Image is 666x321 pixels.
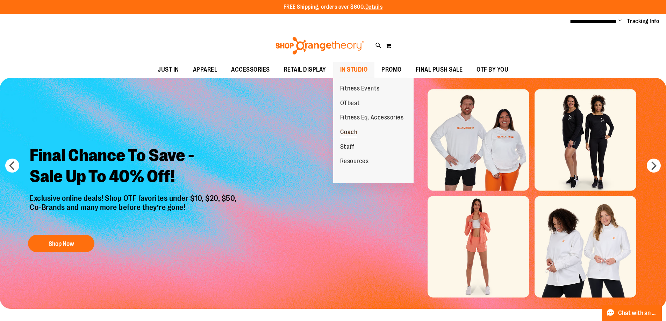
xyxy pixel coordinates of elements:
[618,18,622,25] button: Account menu
[24,194,244,228] p: Exclusive online deals! Shop OTF favorites under $10, $20, $50, Co-Brands and many more before th...
[158,62,179,78] span: JUST IN
[333,81,387,96] a: Fitness Events
[333,96,367,111] a: OTbeat
[24,140,244,256] a: Final Chance To Save -Sale Up To 40% Off! Exclusive online deals! Shop OTF favorites under $10, $...
[647,159,661,173] button: next
[602,305,662,321] button: Chat with an Expert
[333,62,375,78] a: IN STUDIO
[333,78,414,183] ul: IN STUDIO
[340,158,369,166] span: Resources
[28,235,94,252] button: Shop Now
[186,62,224,78] a: APPAREL
[274,37,365,54] img: Shop Orangetheory
[477,62,508,78] span: OTF BY YOU
[470,62,515,78] a: OTF BY YOU
[333,125,365,140] a: Coach
[193,62,217,78] span: APPAREL
[5,159,19,173] button: prev
[284,62,326,78] span: RETAIL DISPLAY
[381,62,402,78] span: PROMO
[340,143,355,152] span: Staff
[333,110,411,125] a: Fitness Eq. Accessories
[374,62,409,78] a: PROMO
[151,62,186,78] a: JUST IN
[618,310,658,316] span: Chat with an Expert
[416,62,463,78] span: FINAL PUSH SALE
[24,140,244,194] h2: Final Chance To Save - Sale Up To 40% Off!
[224,62,277,78] a: ACCESSORIES
[409,62,470,78] a: FINAL PUSH SALE
[365,4,383,10] a: Details
[284,3,383,11] p: FREE Shipping, orders over $600.
[627,17,659,25] a: Tracking Info
[340,85,380,94] span: Fitness Events
[340,100,360,108] span: OTbeat
[333,154,376,169] a: Resources
[333,140,361,154] a: Staff
[231,62,270,78] span: ACCESSORIES
[340,129,358,137] span: Coach
[340,62,368,78] span: IN STUDIO
[340,114,404,123] span: Fitness Eq. Accessories
[277,62,333,78] a: RETAIL DISPLAY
